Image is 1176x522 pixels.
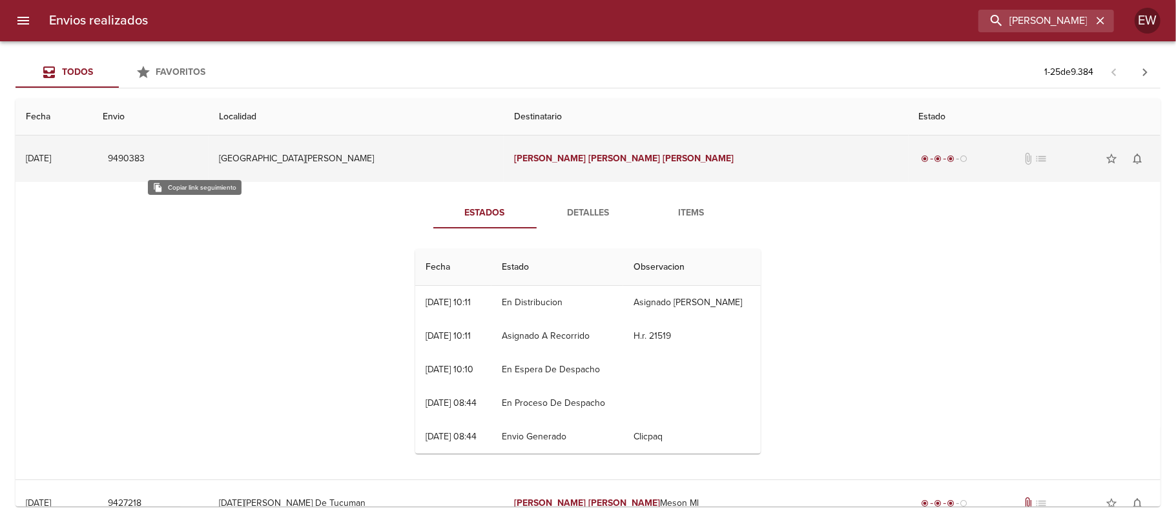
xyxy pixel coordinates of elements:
[426,397,477,408] div: [DATE] 08:44
[92,99,209,136] th: Envio
[1105,152,1118,165] span: star_border
[441,205,529,221] span: Estados
[491,249,623,286] th: Estado
[947,155,955,163] span: radio_button_checked
[1099,65,1130,78] span: Pagina anterior
[960,155,968,163] span: radio_button_unchecked
[415,249,491,286] th: Fecha
[623,420,761,454] td: Clicpaq
[491,420,623,454] td: Envio Generado
[1035,152,1047,165] span: No tiene pedido asociado
[934,499,942,507] span: radio_button_checked
[623,286,761,319] td: Asignado [PERSON_NAME]
[108,151,145,167] span: 9490383
[426,330,471,341] div: [DATE] 10:11
[663,153,734,164] em: [PERSON_NAME]
[978,10,1092,32] input: buscar
[1105,497,1118,510] span: star_border
[514,497,586,508] em: [PERSON_NAME]
[909,99,1161,136] th: Estado
[15,57,222,88] div: Tabs Envios
[1131,152,1144,165] span: notifications_none
[588,497,660,508] em: [PERSON_NAME]
[1022,152,1035,165] span: No tiene documentos adjuntos
[49,10,148,31] h6: Envios realizados
[103,492,147,516] button: 9427218
[588,153,660,164] em: [PERSON_NAME]
[491,353,623,386] td: En Espera De Despacho
[1124,490,1150,516] button: Activar notificaciones
[1130,57,1161,88] span: Pagina siguiente
[426,364,473,375] div: [DATE] 10:10
[947,499,955,507] span: radio_button_checked
[504,99,908,136] th: Destinatario
[1135,8,1161,34] div: Abrir información de usuario
[108,496,141,512] span: 9427218
[62,66,93,77] span: Todos
[1099,490,1124,516] button: Agregar a favoritos
[922,155,929,163] span: radio_button_checked
[1099,146,1124,172] button: Agregar a favoritos
[209,99,504,136] th: Localidad
[648,205,736,221] span: Items
[919,152,971,165] div: En viaje
[1035,497,1047,510] span: No tiene pedido asociado
[623,319,761,353] td: H.r. 21519
[433,197,743,228] div: Tabs detalle de guia
[934,155,942,163] span: radio_button_checked
[426,431,477,442] div: [DATE] 08:44
[1044,66,1093,79] p: 1 - 25 de 9.384
[26,497,51,508] div: [DATE]
[919,497,971,510] div: En viaje
[1135,8,1161,34] div: EW
[1131,497,1144,510] span: notifications_none
[15,99,92,136] th: Fecha
[623,249,761,286] th: Observacion
[8,5,39,36] button: menu
[514,153,586,164] em: [PERSON_NAME]
[491,386,623,420] td: En Proceso De Despacho
[544,205,632,221] span: Detalles
[1124,146,1150,172] button: Activar notificaciones
[103,147,150,171] button: 9490383
[26,153,51,164] div: [DATE]
[491,286,623,319] td: En Distribucion
[1022,497,1035,510] span: Tiene documentos adjuntos
[209,136,504,182] td: [GEOGRAPHIC_DATA][PERSON_NAME]
[491,319,623,353] td: Asignado A Recorrido
[156,66,206,77] span: Favoritos
[960,499,968,507] span: radio_button_unchecked
[922,499,929,507] span: radio_button_checked
[415,249,761,454] table: Tabla de seguimiento
[426,297,471,308] div: [DATE] 10:11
